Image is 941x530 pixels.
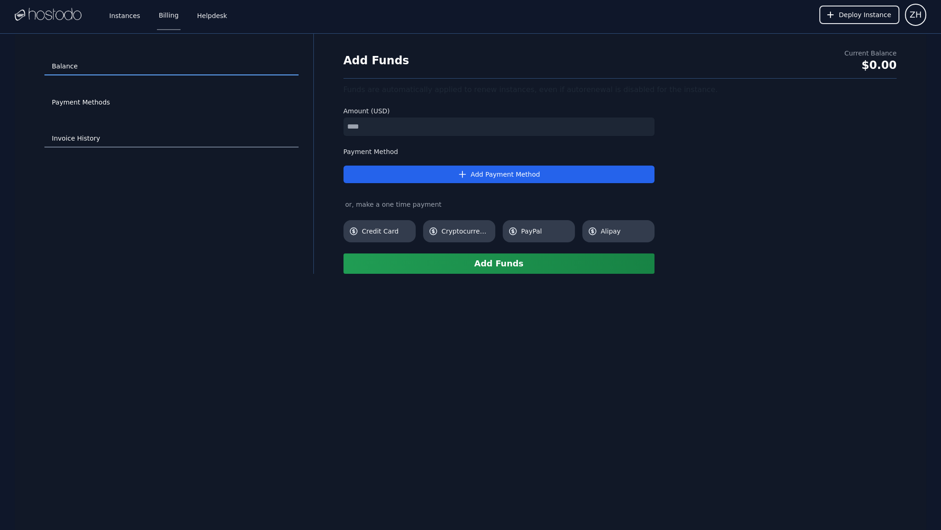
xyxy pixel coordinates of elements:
a: Payment Methods [44,94,299,111]
span: ZH [910,8,922,21]
span: Alipay [601,227,649,236]
span: Credit Card [362,227,410,236]
a: Invoice History [44,130,299,148]
span: PayPal [521,227,569,236]
label: Payment Method [343,147,654,156]
img: Logo [15,8,81,22]
span: Cryptocurrency [442,227,490,236]
button: Add Funds [343,253,654,274]
button: Add Payment Method [343,166,654,183]
a: Balance [44,58,299,75]
label: Amount (USD) [343,106,654,116]
button: Deploy Instance [819,6,899,24]
div: Current Balance [844,49,897,58]
div: $0.00 [844,58,897,73]
span: Deploy Instance [839,10,891,19]
h1: Add Funds [343,53,409,68]
div: or, make a one time payment [343,200,654,209]
button: User menu [905,4,926,26]
div: Funds are automatically applied to renew instances, even if autorenewal is disabled for the insta... [343,84,897,95]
